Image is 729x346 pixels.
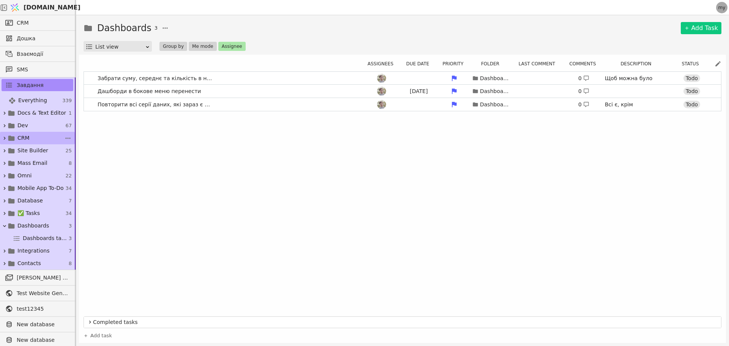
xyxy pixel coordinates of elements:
img: Ad [377,74,386,83]
a: my [716,2,727,13]
a: Дошка [2,32,73,44]
span: 7 [69,247,72,255]
p: Щоб можна було виводити в одному віджеті різні графіки - з кількістю і з сумами наприклад [605,74,669,114]
div: 0 [578,101,589,109]
span: 34 [65,210,72,217]
p: Dashboards [480,87,510,95]
a: Повторити всі серії даних, які зараз є в З40AdDashboards0 Всі є, крімTodo [84,98,721,111]
span: 67 [65,122,72,130]
div: Folder [473,59,511,68]
span: Omni [17,172,32,180]
span: Взаємодії [17,50,69,58]
img: Logo [9,0,21,15]
span: New database [17,336,69,344]
button: Assignee [218,42,246,51]
a: Add Task [681,22,721,34]
span: 8 [69,260,72,267]
div: [DATE] [402,87,436,95]
div: Todo [683,74,700,82]
span: Завдання [17,81,44,89]
span: Повторити всі серії даних, які зараз є в З40 [95,99,216,110]
button: Comments [567,59,603,68]
span: Mass Email [17,159,47,167]
a: Add task [84,332,112,340]
button: Assignees [365,59,400,68]
span: Contacts [17,259,41,267]
button: Me mode [189,42,217,51]
span: Site Builder [17,147,48,155]
span: Dev [17,122,28,130]
p: Dashboards [480,74,510,82]
div: Todo [683,87,700,95]
div: Todo [683,101,700,108]
a: [DOMAIN_NAME] [8,0,76,15]
span: CRM [17,19,29,27]
a: Дашборди в бокове меню перенестиAd[DATE]Dashboards0 Todo [84,85,721,98]
button: Status [679,59,705,68]
span: test12345 [17,305,69,313]
img: Ad [377,100,386,109]
div: Due date [403,59,437,68]
span: [DOMAIN_NAME] [24,3,80,12]
button: Group by [159,42,187,51]
span: Docs & Text Editor [17,109,66,117]
span: 3 [69,222,72,230]
button: Priority [440,59,470,68]
span: 339 [62,97,72,104]
div: 0 [578,74,589,82]
span: New database [17,321,69,329]
span: 22 [65,172,72,180]
div: Assignees [366,59,400,68]
span: Database [17,197,43,205]
div: Comments [567,59,603,68]
span: Dashboards tasks [23,234,69,242]
span: Everything [18,96,47,104]
a: Взаємодії [2,48,73,60]
span: 34 [65,185,72,192]
span: Mobile App To-Do [17,184,64,192]
button: Folder [479,59,506,68]
span: 7 [69,197,72,205]
span: 3 [69,235,72,242]
a: New database [2,334,73,346]
span: 1 [69,109,72,117]
span: SMS [17,66,69,74]
span: Completed tasks [93,318,718,326]
span: Дашборди в бокове меню перенести [95,86,204,97]
a: New database [2,318,73,330]
span: 25 [65,147,72,155]
div: Last comment [514,59,564,68]
span: ✅ Tasks [17,209,40,217]
span: 3 [155,24,158,32]
button: Due date [404,59,436,68]
a: Завдання [2,79,73,91]
span: Забрати суму, середнє та кількість в налаштування серії [95,73,216,84]
h1: Dashboards [97,21,151,35]
span: Дошка [17,35,69,43]
div: Description [606,59,671,68]
div: 0 [578,87,589,95]
a: test12345 [2,303,73,315]
span: [PERSON_NAME] розсилки [17,274,69,282]
p: Всі є, крім [605,101,669,109]
div: Status [674,59,712,68]
span: 8 [69,160,72,167]
div: List view [95,41,145,52]
a: Test Website General template [2,287,73,299]
button: Description [618,59,658,68]
a: [PERSON_NAME] розсилки [2,272,73,284]
a: CRM [2,17,73,29]
img: Ad [377,87,386,96]
a: Забрати суму, середнє та кількість в налаштування серіїAdDashboards0 Щоб можна було виводити в од... [84,72,721,85]
p: Dashboards [480,101,510,109]
span: Dashboards [17,222,49,230]
span: Integrations [17,247,49,255]
span: Add task [90,332,112,340]
span: CRM [17,134,30,142]
a: SMS [2,63,73,76]
button: Last comment [516,59,562,68]
span: Test Website General template [17,289,69,297]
